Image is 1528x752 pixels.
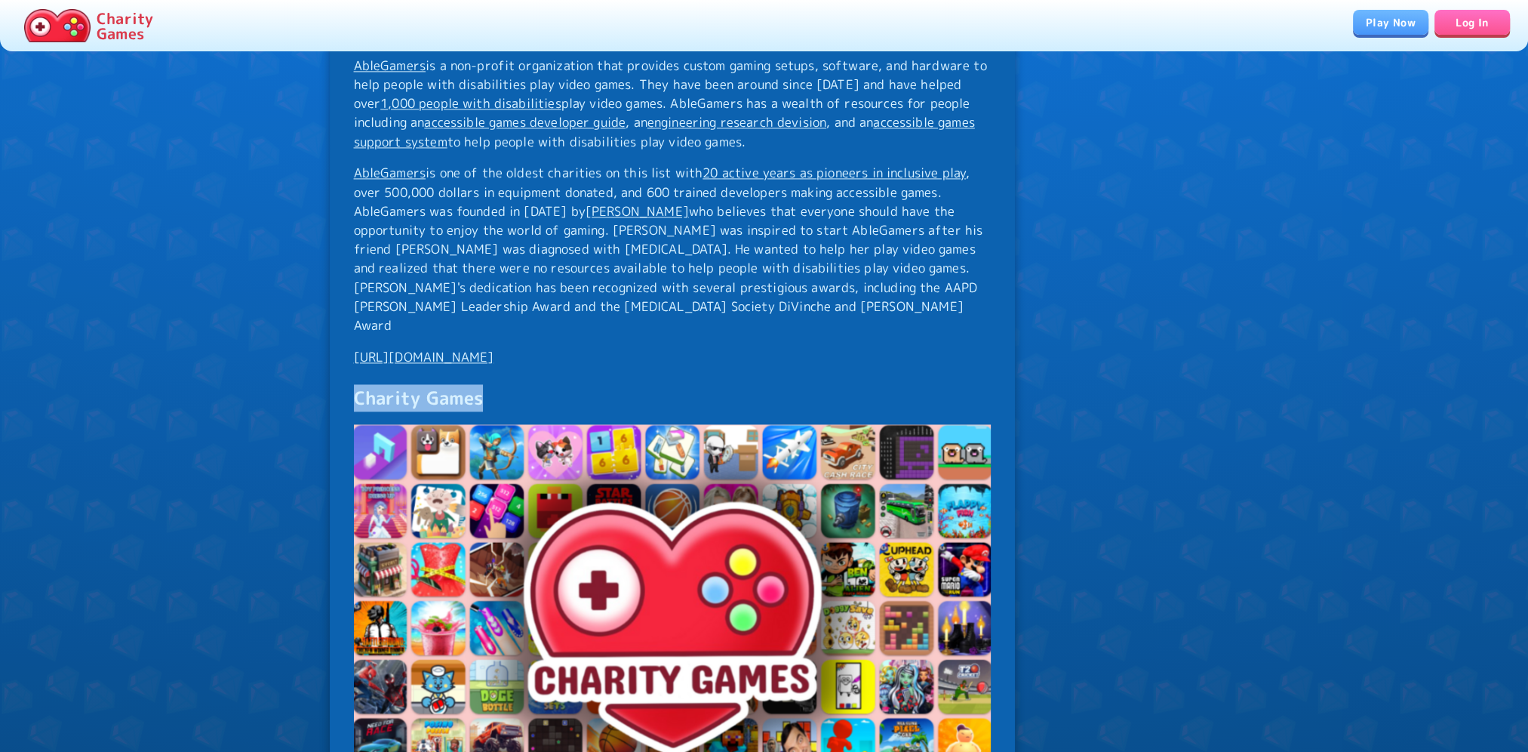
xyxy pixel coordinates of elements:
[1434,10,1510,35] a: Log In
[97,11,153,41] p: Charity Games
[1353,10,1428,35] a: Play Now
[647,113,826,131] a: engineering research devision
[24,9,91,42] img: Charity.Games
[354,56,992,151] p: is a non-profit organization that provides custom gaming setups, software, and hardware to help p...
[354,164,426,181] a: AbleGamers
[586,202,689,220] a: [PERSON_NAME]
[18,6,159,45] a: Charity Games
[354,163,992,334] p: is one of the oldest charities on this list with , over 500,000 dollars in equipment donated, and...
[424,113,626,131] a: accessible games developer guide
[354,113,975,149] a: accessible games support system
[380,94,561,112] a: 1,000 people with disabilities
[354,384,992,411] h3: Charity Games
[354,348,494,365] a: [URL][DOMAIN_NAME]
[703,164,966,181] a: 20 active years as pioneers in inclusive play
[354,57,426,74] a: AbleGamers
